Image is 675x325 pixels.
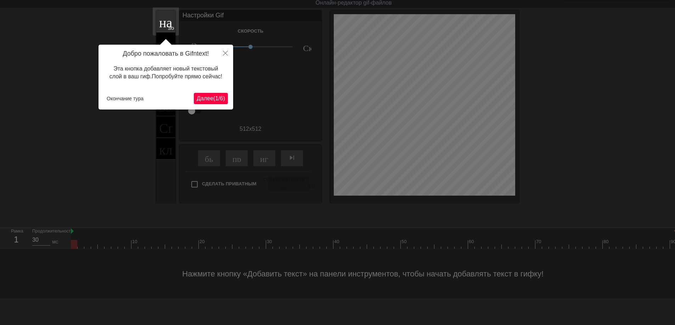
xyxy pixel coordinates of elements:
button: Закрыть [218,45,233,61]
ya-tr-span: ) [223,95,225,101]
ya-tr-span: / [218,95,220,101]
ya-tr-span: 6 [220,95,223,101]
ya-tr-span: Далее [197,95,213,101]
ya-tr-span: ( [213,95,215,101]
button: Далее [194,93,228,104]
h4: Добро пожаловать в Gifntext! [104,50,228,58]
ya-tr-span: 1 [215,95,218,101]
ya-tr-span: Добро пожаловать в Gifntext! [123,50,209,57]
ya-tr-span: Попробуйте прямо сейчас! [152,73,222,79]
button: Окончание тура [104,93,146,104]
ya-tr-span: Окончание тура [107,96,144,101]
ya-tr-span: Эта кнопка добавляет новый текстовый слой в ваш гиф. [109,66,218,79]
